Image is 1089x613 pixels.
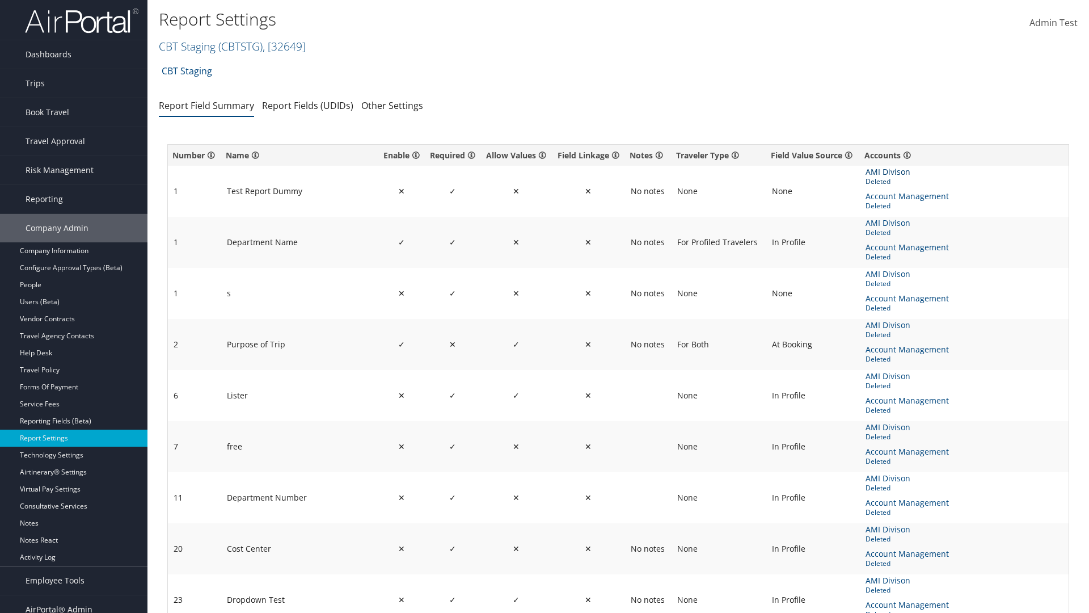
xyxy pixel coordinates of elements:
span: ✕ [585,492,592,503]
td: None [766,166,860,217]
td: Department Name [221,217,378,268]
td: Department Number [221,472,378,523]
span: ✕ [513,288,520,299]
span: Deleted [866,200,967,211]
span: ✓ [449,186,456,196]
span: ✕ [513,186,520,196]
td: s [221,268,378,319]
div: Displays the drop-down list value selected and designates the Traveler Type (e.g., Guest) linked ... [676,149,762,161]
span: Account Management [866,241,951,254]
span: Deleted [866,251,967,262]
span: Employee Tools [26,566,85,595]
span: Account Management [866,497,951,509]
span: Airtin Test [866,572,907,585]
span: ✕ [398,543,405,554]
span: Travel Approval [26,127,85,156]
span: Deleted [866,585,932,595]
span: AMI Divison [866,166,913,178]
td: None [672,472,766,523]
a: Report Fields (UDIDs) [262,99,353,112]
span: Airtin Test [866,215,907,227]
td: 1 [168,268,221,319]
span: Airtin Test [866,521,907,534]
span: Deleted [866,456,967,467]
span: AMI Divison [866,472,913,485]
td: 6 [168,370,221,421]
div: ✔ indicates the toggle is On and there is an association between Reporting Fields that is documen... [556,149,621,161]
td: 20 [168,523,221,574]
h1: Report Settings [159,7,771,31]
span: Airtin Test [866,470,907,482]
td: Lister [221,370,378,421]
span: ✓ [449,594,456,605]
span: No notes [631,186,665,196]
span: AMI Divison [866,370,913,383]
div: Number assigned to the specific Reporting Field. Displays sequentially, low to high. [172,149,217,161]
td: Test Report Dummy [221,166,378,217]
span: ✕ [513,492,520,503]
span: ✕ [585,390,592,401]
td: 7 [168,421,221,472]
span: ✓ [449,492,456,503]
span: Deleted [866,227,932,238]
span: No notes [631,544,665,554]
span: Deleted [866,405,967,415]
span: ✓ [449,390,456,401]
span: ✓ [513,594,520,605]
div: ✔ indicates the toggle is On and the Reporting Field is active and will be used by downstream sys... [382,149,420,161]
span: Airtin Test [866,266,907,278]
span: AMI Divison [866,523,913,536]
a: CBT Staging [162,60,212,82]
span: ✓ [449,237,456,247]
span: ( CBTSTG ) [218,39,263,54]
td: For Profiled Travelers [672,217,766,268]
a: Report Field Summary [159,99,254,112]
div: Name assigned to the specific Reporting Field. [226,149,374,161]
span: No notes [631,595,665,605]
span: Risk Management [26,156,94,184]
div: Displays all accounts who use the specific Report Field. [864,149,1065,161]
span: ✓ [513,390,520,401]
span: No notes [631,339,665,350]
span: Deleted [866,303,967,313]
td: None [672,370,766,421]
span: ✕ [398,594,405,605]
td: In Profile [766,523,860,574]
span: ✕ [449,339,456,350]
span: ✕ [398,492,405,503]
span: Admin Test [1029,16,1078,29]
span: , [ 32649 ] [263,39,306,54]
span: ✕ [398,441,405,452]
span: AMI Divison [866,319,913,331]
span: Deleted [866,507,967,518]
span: Deleted [866,354,967,364]
td: 1 [168,217,221,268]
td: free [221,421,378,472]
td: At Booking [766,319,860,370]
span: Airtin Test [866,368,907,380]
span: Deleted [866,482,932,493]
span: ✕ [513,441,520,452]
td: 1 [168,166,221,217]
span: ✕ [585,339,592,350]
span: Account Management [866,548,951,560]
span: ✕ [513,237,520,247]
span: Airtin Test [866,317,907,329]
img: airportal-logo.png [25,7,138,34]
span: ✕ [585,594,592,605]
span: Deleted [866,558,967,569]
span: Account Management [866,446,951,458]
span: ✕ [513,543,520,554]
span: ✕ [398,288,405,299]
span: Trips [26,69,45,98]
span: AMI Divison [866,217,913,229]
span: Account Management [866,292,951,305]
span: ✓ [398,339,405,350]
span: AMI Divison [866,268,913,280]
span: ✕ [398,390,405,401]
a: Other Settings [361,99,423,112]
td: In Profile [766,421,860,472]
td: None [766,268,860,319]
td: In Profile [766,472,860,523]
td: In Profile [766,370,860,421]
